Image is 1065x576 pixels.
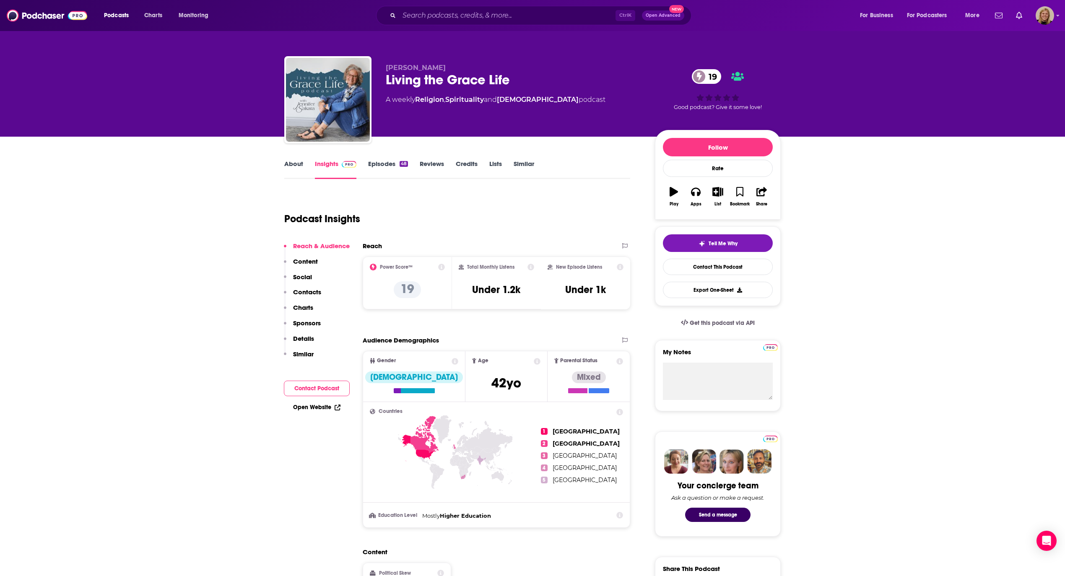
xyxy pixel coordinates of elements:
[663,348,773,363] label: My Notes
[422,512,440,519] span: Mostly
[763,436,778,442] img: Podchaser Pro
[663,182,685,212] button: Play
[400,161,408,167] div: 48
[751,182,773,212] button: Share
[756,202,767,207] div: Share
[965,10,979,21] span: More
[691,202,701,207] div: Apps
[674,313,761,333] a: Get this podcast via API
[497,96,579,104] a: [DEMOGRAPHIC_DATA]
[456,160,478,179] a: Credits
[365,371,463,383] div: [DEMOGRAPHIC_DATA]
[854,9,904,22] button: open menu
[663,565,720,573] h3: Share This Podcast
[720,449,744,474] img: Jules Profile
[363,242,382,250] h2: Reach
[541,477,548,483] span: 5
[685,182,707,212] button: Apps
[1036,6,1054,25] img: User Profile
[616,10,635,21] span: Ctrl K
[173,9,219,22] button: open menu
[284,160,303,179] a: About
[1036,531,1057,551] div: Open Intercom Messenger
[678,480,758,491] div: Your concierge team
[709,240,738,247] span: Tell Me Why
[420,160,444,179] a: Reviews
[674,104,762,110] span: Good podcast? Give it some love!
[293,257,318,265] p: Content
[293,319,321,327] p: Sponsors
[444,96,445,104] span: ,
[763,344,778,351] img: Podchaser Pro
[286,58,370,142] img: Living the Grace Life
[670,202,678,207] div: Play
[7,8,87,23] img: Podchaser - Follow, Share and Rate Podcasts
[379,570,411,576] h2: Political Skew
[315,160,356,179] a: InsightsPodchaser Pro
[293,350,314,358] p: Similar
[692,69,721,84] a: 19
[699,240,705,247] img: tell me why sparkle
[1036,6,1054,25] span: Logged in as avansolkema
[685,508,751,522] button: Send a message
[293,242,350,250] p: Reach & Audience
[284,319,321,335] button: Sponsors
[139,9,167,22] a: Charts
[342,161,356,168] img: Podchaser Pro
[692,449,716,474] img: Barbara Profile
[384,6,699,25] div: Search podcasts, credits, & more...
[663,160,773,177] div: Rate
[440,512,491,519] span: Higher Education
[363,548,623,556] h2: Content
[144,10,162,21] span: Charts
[284,335,314,350] button: Details
[284,304,313,319] button: Charts
[642,10,684,21] button: Open AdvancedNew
[293,288,321,296] p: Contacts
[399,9,616,22] input: Search podcasts, credits, & more...
[553,476,617,484] span: [GEOGRAPHIC_DATA]
[284,242,350,257] button: Reach & Audience
[663,234,773,252] button: tell me why sparkleTell Me Why
[572,371,606,383] div: Mixed
[553,464,617,472] span: [GEOGRAPHIC_DATA]
[541,428,548,435] span: 1
[284,288,321,304] button: Contacts
[377,358,396,363] span: Gender
[478,358,488,363] span: Age
[959,9,990,22] button: open menu
[763,343,778,351] a: Pro website
[729,182,751,212] button: Bookmark
[663,282,773,298] button: Export One-Sheet
[669,5,684,13] span: New
[379,409,403,414] span: Countries
[489,160,502,179] a: Lists
[284,213,360,225] h1: Podcast Insights
[98,9,140,22] button: open menu
[179,10,208,21] span: Monitoring
[445,96,484,104] a: Spirituality
[386,95,605,105] div: A weekly podcast
[368,160,408,179] a: Episodes48
[663,138,773,156] button: Follow
[370,513,419,518] h3: Education Level
[860,10,893,21] span: For Business
[763,434,778,442] a: Pro website
[553,452,617,459] span: [GEOGRAPHIC_DATA]
[514,160,534,179] a: Similar
[293,304,313,311] p: Charts
[646,13,681,18] span: Open Advanced
[663,259,773,275] a: Contact This Podcast
[472,283,520,296] h3: Under 1.2k
[730,202,750,207] div: Bookmark
[541,452,548,459] span: 3
[394,281,421,298] p: 19
[714,202,721,207] div: List
[386,64,446,72] span: [PERSON_NAME]
[541,464,548,471] span: 4
[553,428,620,435] span: [GEOGRAPHIC_DATA]
[293,273,312,281] p: Social
[484,96,497,104] span: and
[363,336,439,344] h2: Audience Demographics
